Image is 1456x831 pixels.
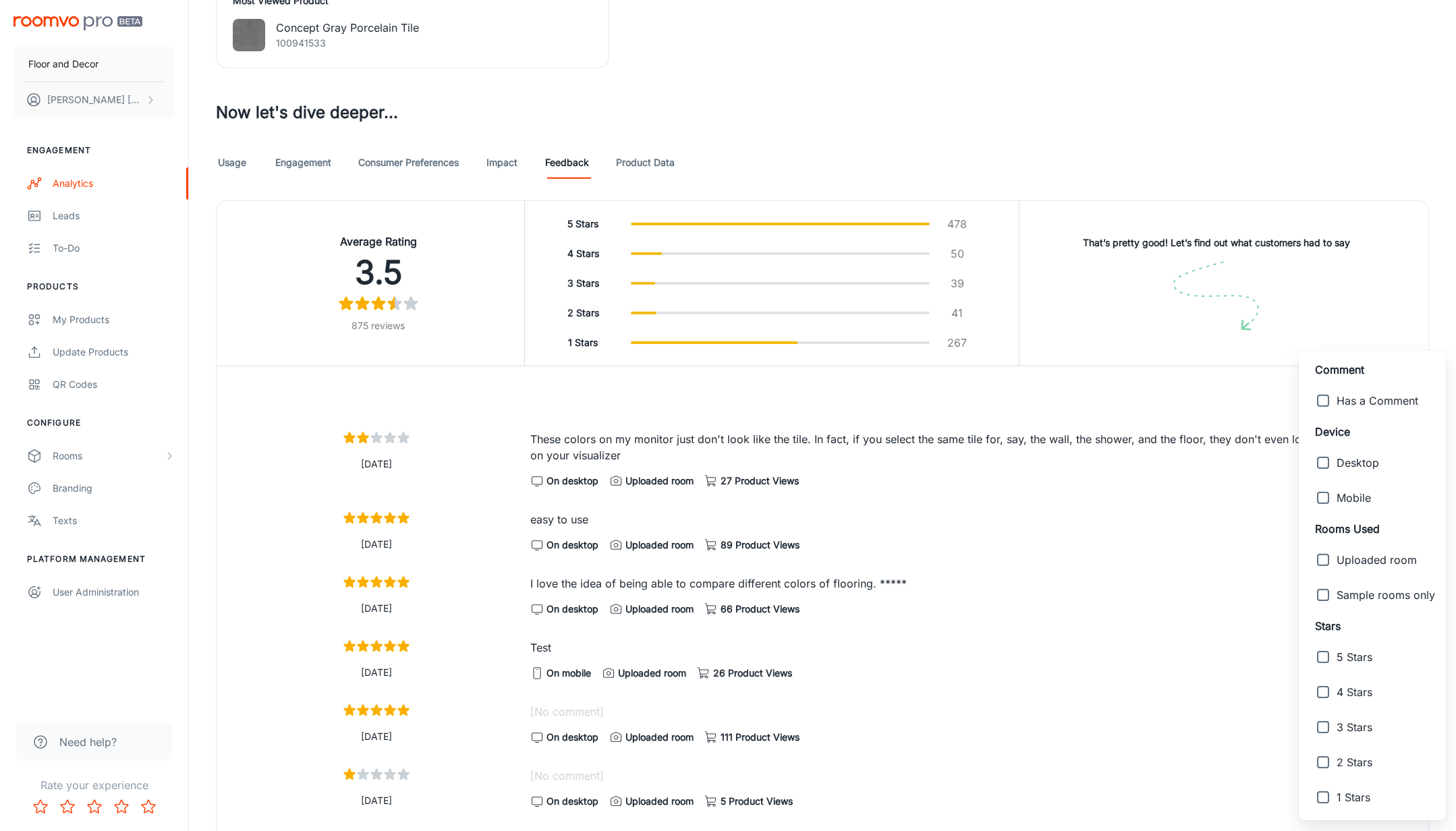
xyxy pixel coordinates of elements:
[1315,362,1430,378] h6: Comment
[1337,789,1435,805] span: 1 Stars
[1337,587,1435,603] span: Sample rooms only
[1315,424,1430,440] h6: Device
[1337,719,1435,735] span: 3 Stars
[1315,618,1430,634] h6: Stars
[1315,521,1430,537] h6: Rooms Used
[1337,754,1435,770] span: 2 Stars
[1337,393,1435,409] span: Has a Comment
[1337,684,1435,700] span: 4 Stars
[1337,455,1435,471] span: Desktop
[1337,490,1435,506] span: Mobile
[1337,649,1435,665] span: 5 Stars
[1337,552,1435,568] span: Uploaded room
